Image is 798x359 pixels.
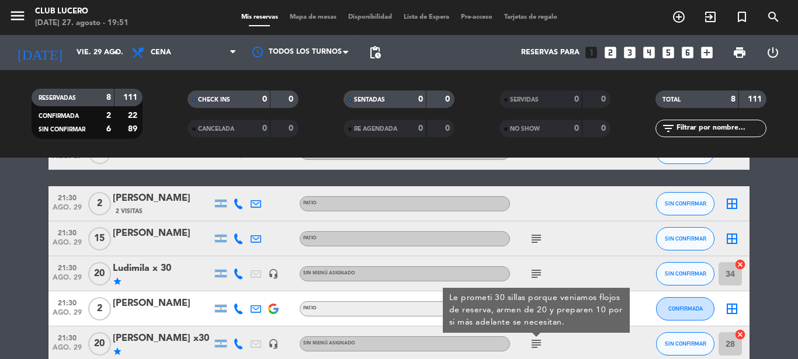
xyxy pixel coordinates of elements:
i: looks_5 [661,45,676,60]
span: Pre-acceso [455,14,498,20]
span: 2 [88,192,111,215]
span: 21:30 [53,225,82,239]
button: menu [9,7,26,29]
i: looks_3 [622,45,637,60]
i: looks_two [603,45,618,60]
i: headset_mic [268,269,279,279]
strong: 0 [601,95,608,103]
span: Sin menú asignado [303,271,355,276]
strong: 0 [445,95,452,103]
strong: 2 [106,111,111,120]
div: [PERSON_NAME] [113,226,212,241]
span: Disponibilidad [342,14,398,20]
strong: 111 [123,93,140,102]
strong: 6 [106,125,111,133]
span: Reservas para [521,48,580,57]
span: Mis reservas [235,14,284,20]
img: google-logo.png [268,304,279,314]
span: 21:30 [53,295,82,309]
strong: 8 [106,93,111,102]
span: 20 [88,262,111,285]
strong: 0 [445,124,452,133]
span: RE AGENDADA [354,126,397,132]
span: 21:30 [53,190,82,204]
span: Patio [303,236,317,241]
div: [PERSON_NAME] [113,191,212,206]
i: add_box [699,45,714,60]
span: ago. 29 [53,274,82,287]
i: cancel [734,329,746,340]
strong: 89 [128,125,140,133]
span: Sin menú asignado [303,341,355,346]
span: ago. 29 [53,239,82,252]
span: CONFIRMADA [39,113,79,119]
span: 2 [88,297,111,320]
div: LOG OUT [756,35,789,70]
strong: 8 [731,95,735,103]
i: turned_in_not [735,10,749,24]
i: star [113,277,122,286]
span: ago. 29 [53,152,82,166]
span: SIN CONFIRMAR [665,270,706,277]
i: [DATE] [9,40,71,65]
i: headset_mic [268,339,279,349]
i: add_circle_outline [672,10,686,24]
i: menu [9,7,26,25]
i: subject [529,267,543,281]
i: looks_4 [641,45,657,60]
span: SERVIDAS [510,97,539,103]
span: SIN CONFIRMAR [665,200,706,207]
button: SIN CONFIRMAR [656,192,714,215]
strong: 0 [418,124,423,133]
strong: 0 [262,95,267,103]
span: CONFIRMADA [668,305,703,312]
span: SIN CONFIRMAR [665,340,706,347]
strong: 111 [748,95,764,103]
button: SIN CONFIRMAR [656,332,714,355]
span: CANCELADA [198,126,234,132]
div: [PERSON_NAME] [113,296,212,311]
span: NO SHOW [510,126,540,132]
span: Lista de Espera [398,14,455,20]
span: Tarjetas de regalo [498,14,563,20]
span: 15 [88,227,111,250]
span: 20 [88,332,111,355]
i: subject [529,232,543,246]
i: border_all [725,232,739,246]
span: 21:30 [53,260,82,274]
div: [PERSON_NAME] x30 [113,331,212,346]
strong: 0 [574,95,579,103]
div: Ludimila x 30 [113,261,212,276]
span: Mapa de mesas [284,14,342,20]
span: RESERVADAS [39,95,76,101]
i: looks_6 [680,45,695,60]
span: CHECK INS [198,97,230,103]
span: ago. 29 [53,309,82,322]
i: arrow_drop_down [109,46,123,60]
span: SENTADAS [354,97,385,103]
button: CONFIRMADA [656,297,714,320]
i: border_all [725,302,739,316]
strong: 0 [418,95,423,103]
button: SIN CONFIRMAR [656,262,714,285]
button: SIN CONFIRMAR [656,227,714,250]
span: Patio [303,201,317,205]
span: ago. 29 [53,344,82,357]
i: looks_one [584,45,599,60]
i: cancel [734,259,746,270]
input: Filtrar por nombre... [675,122,766,135]
i: search [766,10,780,24]
span: SIN CONFIRMAR [39,127,85,133]
i: star [113,347,122,356]
strong: 0 [289,124,296,133]
strong: 22 [128,111,140,120]
i: power_settings_new [766,46,780,60]
strong: 0 [574,124,579,133]
div: [DATE] 27. agosto - 19:51 [35,18,129,29]
span: ago. 29 [53,204,82,217]
i: filter_list [661,121,675,135]
i: exit_to_app [703,10,717,24]
div: Club Lucero [35,6,129,18]
strong: 0 [601,124,608,133]
span: Patio [303,306,317,311]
